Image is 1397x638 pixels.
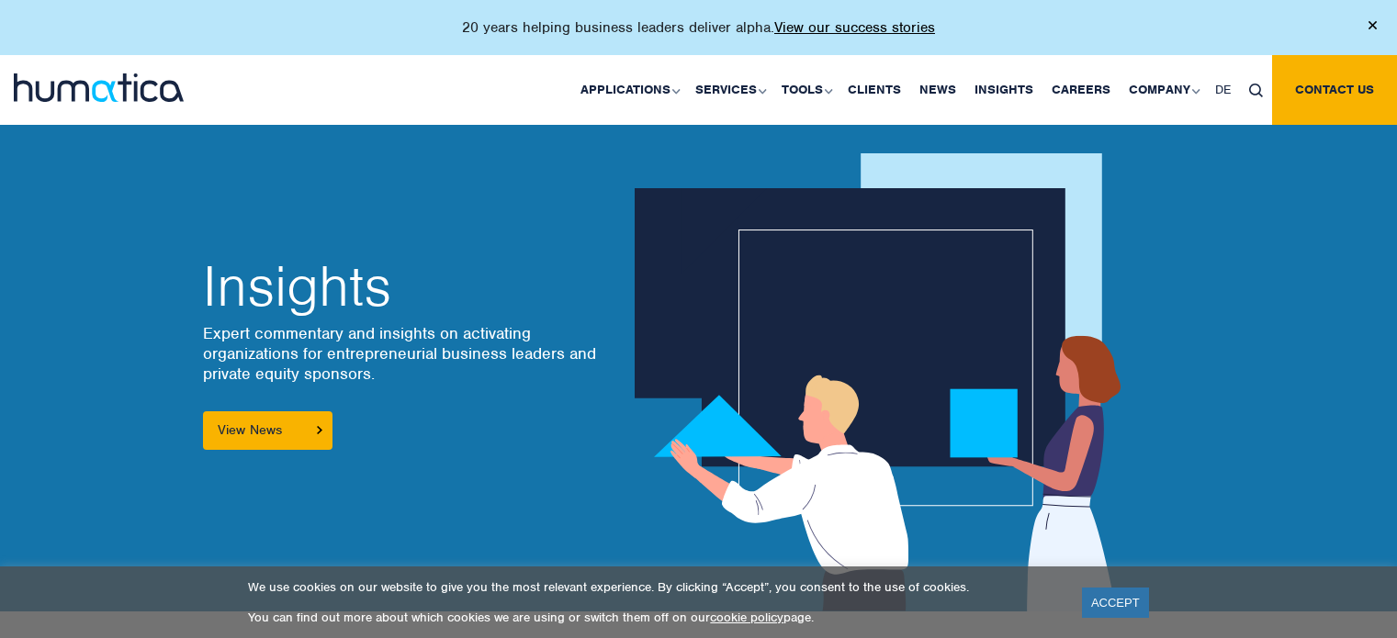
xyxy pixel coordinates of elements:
a: Insights [965,55,1042,125]
a: Applications [571,55,686,125]
a: Company [1120,55,1206,125]
img: logo [14,73,184,102]
a: cookie policy [710,610,783,625]
img: about_banner1 [635,153,1141,611]
a: DE [1206,55,1240,125]
a: ACCEPT [1082,588,1149,618]
a: Contact us [1272,55,1397,125]
p: Expert commentary and insights on activating organizations for entrepreneurial business leaders a... [203,323,598,384]
p: You can find out more about which cookies we are using or switch them off on our page. [248,610,1059,625]
h2: Insights [203,259,598,314]
img: search_icon [1249,84,1263,97]
a: Tools [772,55,839,125]
a: Careers [1042,55,1120,125]
span: DE [1215,82,1231,97]
a: View our success stories [774,18,935,37]
a: News [910,55,965,125]
p: We use cookies on our website to give you the most relevant experience. By clicking “Accept”, you... [248,579,1059,595]
a: Clients [839,55,910,125]
a: Services [686,55,772,125]
a: View News [203,411,332,450]
img: arrowicon [317,426,322,434]
p: 20 years helping business leaders deliver alpha. [462,18,935,37]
